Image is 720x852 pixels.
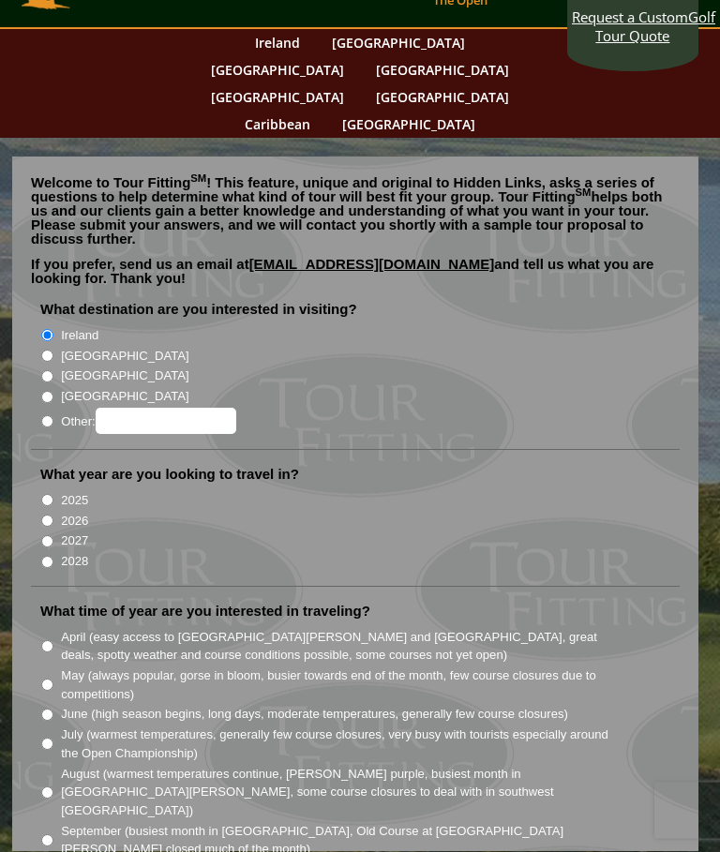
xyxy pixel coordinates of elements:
[190,173,206,185] sup: SM
[249,257,495,273] a: [EMAIL_ADDRESS][DOMAIN_NAME]
[61,409,235,435] label: Other:
[333,112,485,139] a: [GEOGRAPHIC_DATA]
[576,187,592,199] sup: SM
[235,112,320,139] a: Caribbean
[61,726,609,763] label: July (warmest temperatures, generally few course closures, very busy with tourists especially aro...
[61,532,88,551] label: 2027
[31,258,680,300] p: If you prefer, send us an email at and tell us what you are looking for. Thank you!
[61,667,609,704] label: May (always popular, gorse in bloom, busier towards end of the month, few course closures due to ...
[202,84,353,112] a: [GEOGRAPHIC_DATA]
[202,57,353,84] a: [GEOGRAPHIC_DATA]
[572,8,688,27] span: Request a Custom
[61,766,609,821] label: August (warmest temperatures continue, [PERSON_NAME] purple, busiest month in [GEOGRAPHIC_DATA][P...
[61,706,568,725] label: June (high season begins, long days, moderate temperatures, generally few course closures)
[40,603,370,621] label: What time of year are you interested in traveling?
[61,492,88,511] label: 2025
[40,466,299,485] label: What year are you looking to travel in?
[61,367,188,386] label: [GEOGRAPHIC_DATA]
[96,409,236,435] input: Other:
[61,388,188,407] label: [GEOGRAPHIC_DATA]
[61,513,88,531] label: 2026
[40,301,357,320] label: What destination are you interested in visiting?
[31,176,680,247] p: Welcome to Tour Fitting ! This feature, unique and original to Hidden Links, asks a series of que...
[61,553,88,572] label: 2028
[322,30,474,57] a: [GEOGRAPHIC_DATA]
[61,327,98,346] label: Ireland
[61,629,609,665] label: April (easy access to [GEOGRAPHIC_DATA][PERSON_NAME] and [GEOGRAPHIC_DATA], great deals, spotty w...
[367,84,518,112] a: [GEOGRAPHIC_DATA]
[367,57,518,84] a: [GEOGRAPHIC_DATA]
[246,30,309,57] a: Ireland
[61,348,188,366] label: [GEOGRAPHIC_DATA]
